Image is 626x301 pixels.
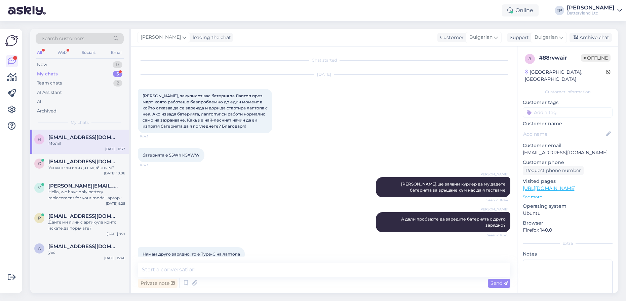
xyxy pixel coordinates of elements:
[38,185,41,190] span: v
[555,6,564,15] div: TP
[437,34,464,41] div: Customer
[567,5,622,16] a: [PERSON_NAME]Batteryland Ltd
[140,163,165,168] span: 16:43
[567,10,615,16] div: Batteryland Ltd
[141,34,181,41] span: [PERSON_NAME]
[38,215,41,221] span: p
[483,233,508,238] span: Seen ✓ 16:45
[107,231,125,236] div: [DATE] 9:21
[570,33,612,42] div: Archive chat
[523,159,613,166] p: Customer phone
[529,56,531,61] span: 8
[104,256,125,261] div: [DATE] 15:46
[523,149,613,156] p: [EMAIL_ADDRESS][DOMAIN_NAME]
[38,137,41,142] span: h
[105,146,125,152] div: [DATE] 11:37
[138,57,510,63] div: Chat started
[48,183,118,189] span: victor.posderie@gmail.com
[523,185,576,191] a: [URL][DOMAIN_NAME]
[523,166,584,175] div: Request phone number
[138,279,178,288] div: Private note
[143,153,200,158] span: батерията е 55Wh K5XWW
[523,227,613,234] p: Firefox 140.0
[5,34,18,47] img: Askly Logo
[507,34,529,41] div: Support
[401,181,507,193] span: [PERSON_NAME],ще заявим куриер да му дадете батерията за връщане към нас да я тестваме
[523,240,613,246] div: Extra
[143,93,269,129] span: [PERSON_NAME], закупих от вас батерия за Лаптоп през март, която работеше безпроблемно до един мо...
[37,98,43,105] div: All
[525,69,606,83] div: [GEOGRAPHIC_DATA], [GEOGRAPHIC_DATA]
[539,54,581,62] div: # 88rvwair
[36,48,43,57] div: All
[523,210,613,217] p: Ubuntu
[190,34,231,41] div: leading the chat
[491,280,508,286] span: Send
[37,80,62,87] div: Team chats
[523,89,613,95] div: Customer information
[138,71,510,77] div: [DATE]
[502,4,539,16] div: Online
[113,71,122,77] div: 5
[48,189,125,201] div: Hello, we have only battery replacement for your model laptop : [URL][DOMAIN_NAME]
[48,140,125,146] div: Моля!
[523,178,613,185] p: Visited pages
[37,71,58,77] div: My chats
[48,243,118,249] span: aalbalat@gmail.com
[140,134,165,139] span: 16:43
[523,130,605,138] input: Add name
[42,35,84,42] span: Search customers
[104,171,125,176] div: [DATE] 10:06
[535,34,558,41] span: Bulgarian
[37,61,47,68] div: New
[523,194,613,200] p: See more ...
[113,80,122,87] div: 2
[581,54,611,62] span: Offline
[567,5,615,10] div: [PERSON_NAME]
[469,34,493,41] span: Bulgarian
[523,99,613,106] p: Customer tags
[523,203,613,210] p: Operating system
[48,213,118,219] span: proffiler_@abv.bg
[80,48,97,57] div: Socials
[37,108,56,114] div: Archived
[37,89,62,96] div: AI Assistant
[48,159,118,165] span: cristea1972@yahoo.ca
[38,161,41,166] span: c
[106,201,125,206] div: [DATE] 9:28
[38,246,41,251] span: a
[523,220,613,227] p: Browser
[523,120,613,127] p: Customer name
[523,107,613,118] input: Add a tag
[523,142,613,149] p: Customer email
[110,48,124,57] div: Email
[56,48,68,57] div: Web
[113,61,122,68] div: 0
[48,249,125,256] div: yes
[48,165,125,171] div: Успяхте ли или да съдействам?
[401,216,507,228] span: А дали пробвахте да заредите батерията с друго зарядно?
[143,252,240,257] span: Нямам друго зарядно, то е Type-C на лаптопа
[48,134,118,140] span: hristian.kostov@gmail.com
[479,172,508,177] span: [PERSON_NAME]
[48,219,125,231] div: Дайте ми линк с артикула който искате да поръчате?
[71,120,89,126] span: My chats
[523,250,613,258] p: Notes
[483,198,508,203] span: Seen ✓ 16:44
[479,207,508,212] span: [PERSON_NAME]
